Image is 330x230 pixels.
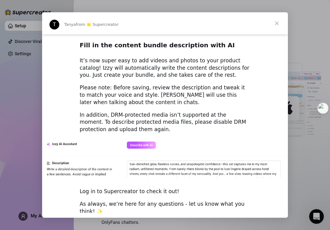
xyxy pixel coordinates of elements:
div: In addition, DRM-protected media isn’t supported at the moment. To describe protected media files... [80,111,250,133]
div: Log in to Supercreator to check it out! [80,188,250,195]
span: Tanya [64,22,76,27]
span: from 🌟 Supercreator [76,22,119,27]
div: Profile image for Tanya [49,20,59,29]
div: As always, we’re here for any questions - let us know what you think! ✨ [80,201,250,215]
span: Close [266,12,288,34]
div: Please note: Before saving, review the description and tweak it to match your voice and style. [P... [80,84,250,106]
div: It’s now super easy to add videos and photos to your product catalog! Izzy will automatically wri... [80,57,250,79]
h2: Fill in the content bundle description with AI [80,41,250,53]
